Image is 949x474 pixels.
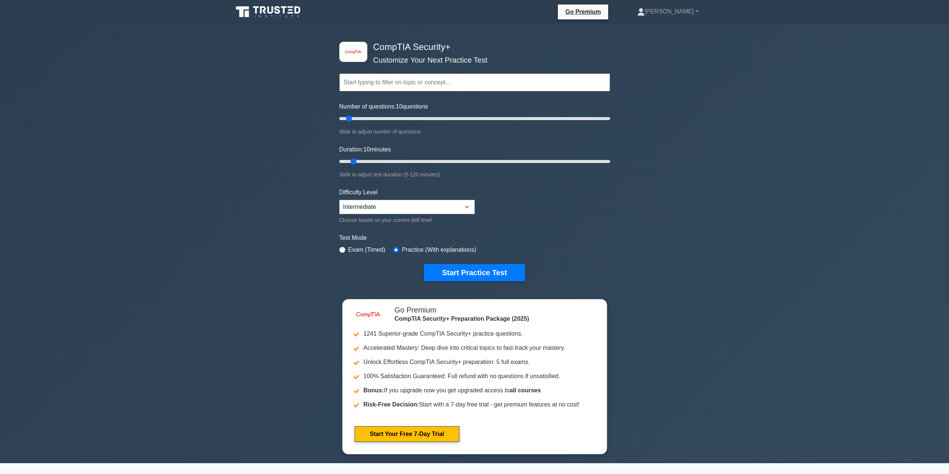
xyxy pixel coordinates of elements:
[339,102,428,111] label: Number of questions: questions
[339,73,610,91] input: Start typing to filter on topic or concept...
[370,42,574,53] h4: CompTIA Security+
[355,426,459,442] a: Start Your Free 7-Day Trial
[561,7,605,16] a: Go Premium
[339,127,610,136] div: Slide to adjust number of questions
[348,245,386,254] label: Exam (Timed)
[396,103,403,110] span: 10
[619,4,716,19] a: [PERSON_NAME]
[402,245,476,254] label: Practice (With explanations)
[339,216,475,225] div: Choose based on your current skill level
[339,170,610,179] div: Slide to adjust test duration (5-120 minutes)
[363,146,370,153] span: 10
[339,188,378,197] label: Difficulty Level
[339,233,610,242] label: Test Mode
[339,145,391,154] label: Duration: minutes
[424,264,525,281] button: Start Practice Test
